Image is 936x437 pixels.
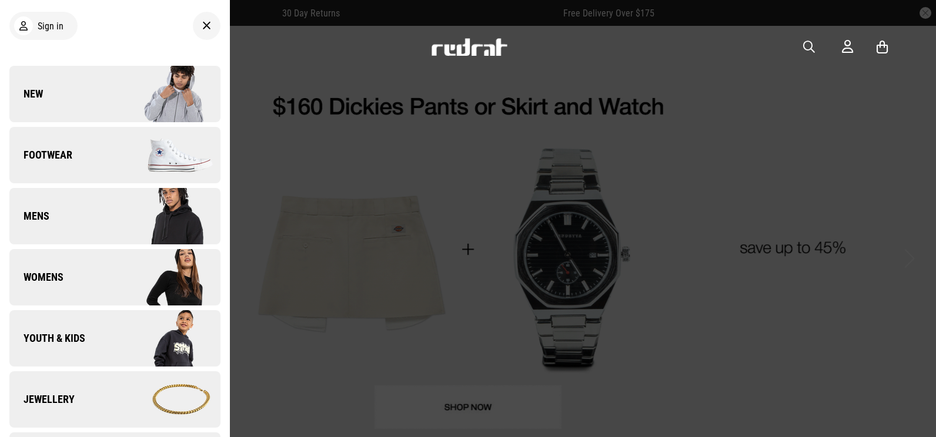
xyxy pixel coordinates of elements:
[9,87,43,101] span: New
[9,188,220,244] a: Mens Company
[9,331,85,345] span: Youth & Kids
[9,209,49,223] span: Mens
[115,65,220,123] img: Company
[9,392,75,406] span: Jewellery
[430,38,508,56] img: Redrat logo
[115,309,220,368] img: Company
[9,270,63,284] span: Womens
[38,21,63,32] span: Sign in
[115,248,220,307] img: Company
[115,126,220,184] img: Company
[9,127,220,183] a: Footwear Company
[115,187,220,246] img: Company
[115,370,220,429] img: Company
[9,249,220,305] a: Womens Company
[9,5,45,40] button: Open LiveChat chat widget
[9,66,220,122] a: New Company
[9,371,220,428] a: Jewellery Company
[9,310,220,367] a: Youth & Kids Company
[9,148,72,162] span: Footwear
